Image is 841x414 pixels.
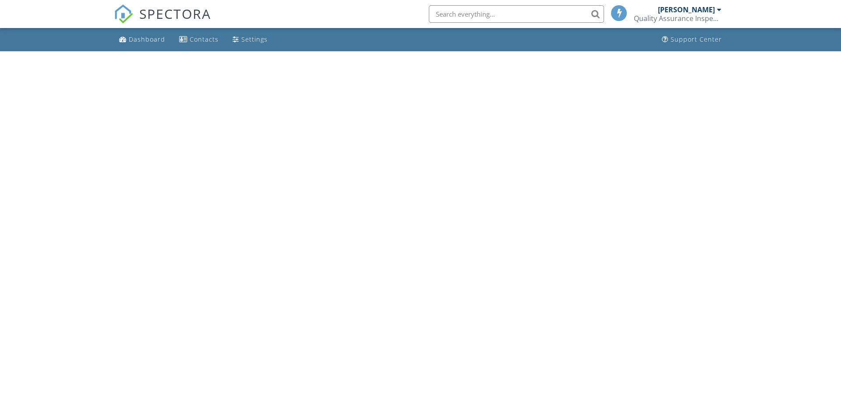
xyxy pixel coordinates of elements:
[634,14,721,23] div: Quality Assurance Inspections LLC.
[229,32,271,48] a: Settings
[176,32,222,48] a: Contacts
[190,35,219,43] div: Contacts
[139,4,211,23] span: SPECTORA
[129,35,165,43] div: Dashboard
[116,32,169,48] a: Dashboard
[241,35,268,43] div: Settings
[671,35,722,43] div: Support Center
[658,5,715,14] div: [PERSON_NAME]
[658,32,725,48] a: Support Center
[429,5,604,23] input: Search everything...
[114,4,133,24] img: The Best Home Inspection Software - Spectora
[114,12,211,30] a: SPECTORA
